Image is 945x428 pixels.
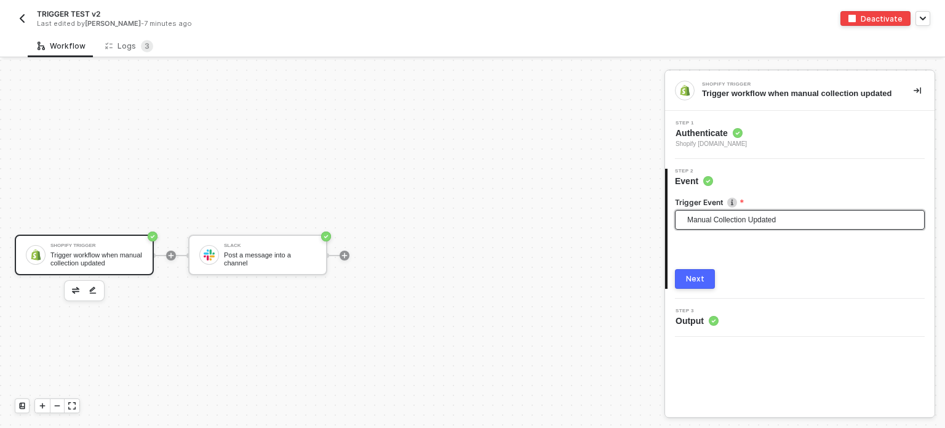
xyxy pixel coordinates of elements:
div: Step 1Authenticate Shopify [DOMAIN_NAME] [665,121,935,149]
img: icon [204,249,215,260]
span: Event [675,175,713,187]
img: back [17,14,27,23]
img: icon [30,249,41,260]
div: Trigger workflow when manual collection updated [702,88,894,99]
div: Deactivate [861,14,903,24]
div: Workflow [38,41,86,51]
span: icon-success-page [321,232,331,241]
div: Last edited by - 7 minutes ago [37,19,444,28]
sup: 3 [141,40,153,52]
div: Shopify Trigger [702,82,887,87]
img: edit-cred [72,287,79,293]
img: icon-info [727,198,737,208]
button: Next [675,269,715,289]
button: back [15,11,30,26]
span: Step 3 [676,309,719,313]
div: Trigger workflow when manual collection updated [50,251,143,267]
span: icon-play [167,252,175,259]
span: icon-success-page [148,232,157,241]
span: Output [676,315,719,327]
span: Step 2 [675,169,713,174]
span: icon-expand [68,402,76,410]
span: 3 [145,41,150,50]
span: [PERSON_NAME] [85,19,141,28]
span: Step 1 [676,121,747,126]
div: Shopify Trigger [50,243,143,248]
img: deactivate [848,15,856,22]
span: icon-play [341,252,348,259]
button: edit-cred [68,283,83,298]
span: icon-collapse-right [914,87,921,94]
span: icon-minus [54,402,61,410]
span: Authenticate [676,127,747,139]
div: Next [686,274,704,284]
img: integration-icon [679,85,690,96]
span: TRIGGER TEST v2 [37,9,100,19]
img: edit-cred [89,286,97,295]
span: Shopify [DOMAIN_NAME] [676,139,747,149]
button: deactivateDeactivate [840,11,911,26]
button: edit-cred [86,283,100,298]
div: Slack [224,243,316,248]
label: Trigger Event [675,197,925,208]
span: icon-play [39,402,46,410]
div: Post a message into a channel [224,251,316,267]
div: Step 2Event Trigger Eventicon-infoManual Collection UpdatedNext [665,169,935,289]
div: Logs [105,40,153,52]
span: Manual Collection Updated [687,211,917,229]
